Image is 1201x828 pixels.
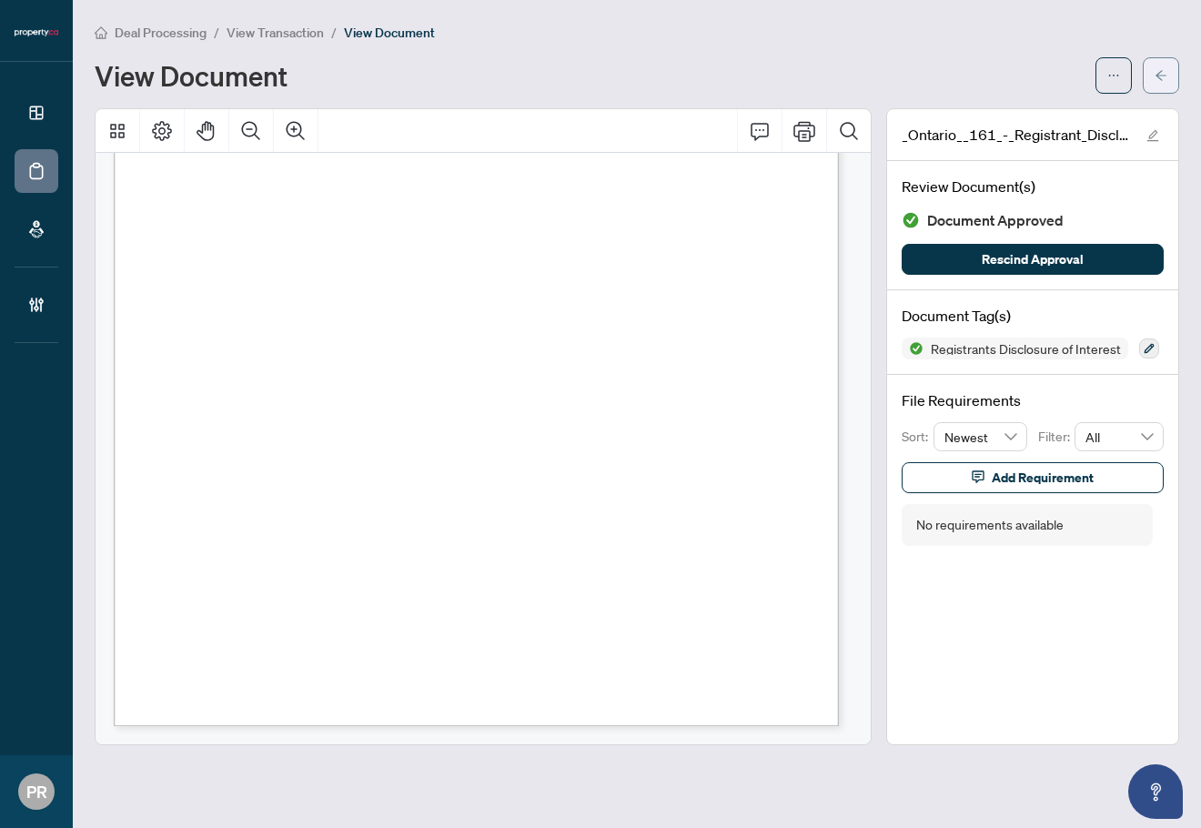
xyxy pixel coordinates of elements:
[15,27,58,38] img: logo
[902,338,923,359] img: Status Icon
[927,208,1064,233] span: Document Approved
[331,22,337,43] li: /
[115,25,207,41] span: Deal Processing
[1155,69,1167,82] span: arrow-left
[344,25,435,41] span: View Document
[902,305,1164,327] h4: Document Tag(s)
[902,244,1164,275] button: Rescind Approval
[902,427,934,447] p: Sort:
[1128,764,1183,819] button: Open asap
[1038,427,1075,447] p: Filter:
[992,463,1094,492] span: Add Requirement
[214,22,219,43] li: /
[923,342,1128,355] span: Registrants Disclosure of Interest
[1107,69,1120,82] span: ellipsis
[227,25,324,41] span: View Transaction
[944,423,1017,450] span: Newest
[95,26,107,39] span: home
[902,211,920,229] img: Document Status
[902,462,1164,493] button: Add Requirement
[902,176,1164,197] h4: Review Document(s)
[26,779,47,804] span: PR
[1085,423,1153,450] span: All
[95,61,288,90] h1: View Document
[902,124,1129,146] span: _Ontario__161_-_Registrant_Disclosure_of_Interest___Disposition_of_Property_Signed__1___1_.pdf
[916,515,1064,535] div: No requirements available
[1146,129,1159,142] span: edit
[902,389,1164,411] h4: File Requirements
[982,245,1084,274] span: Rescind Approval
